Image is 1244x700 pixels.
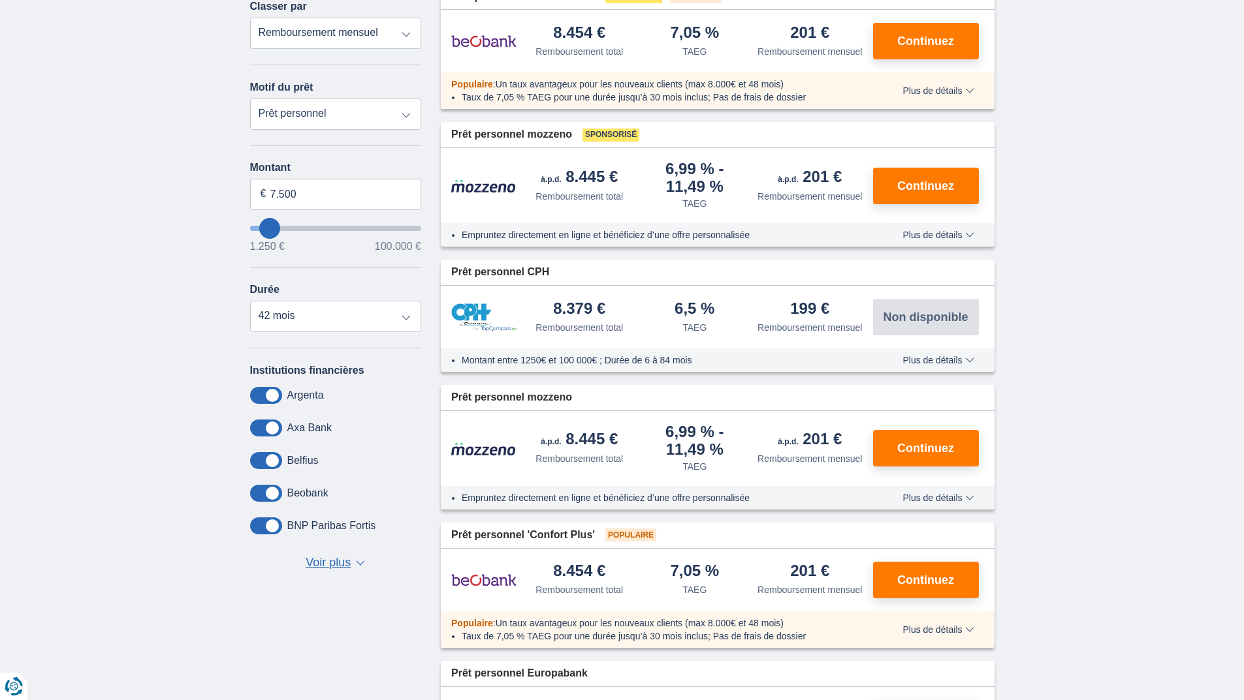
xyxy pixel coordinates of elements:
div: Remboursement mensuel [758,45,862,58]
div: 8.454 € [553,563,605,581]
div: 201 € [778,169,842,187]
button: Continuez [873,168,979,204]
div: 8.454 € [553,25,605,42]
div: 6,99 % [643,161,748,194]
button: Plus de détails [893,355,983,365]
div: : [441,616,875,630]
div: 8.379 € [553,301,605,318]
div: 7,05 % [670,563,719,581]
span: Populaire [451,79,493,89]
label: Durée [250,284,279,296]
img: pret personnel CPH Banque [451,303,517,331]
span: Continuez [897,35,954,47]
span: Voir plus [306,555,351,571]
span: Plus de détails [902,493,974,502]
div: Remboursement mensuel [758,321,862,334]
span: Continuez [897,442,954,454]
button: Plus de détails [893,230,983,240]
button: Plus de détails [893,493,983,503]
span: Continuez [897,180,954,192]
label: Argenta [287,389,324,401]
img: pret personnel Beobank [451,25,517,57]
div: : [441,78,875,91]
label: Motif du prêt [250,82,313,93]
span: Plus de détails [902,356,974,365]
div: 8.445 € [541,169,618,187]
span: Populaire [451,618,493,628]
span: Plus de détails [902,86,974,95]
div: Remboursement total [535,45,623,58]
div: TAEG [682,321,707,334]
img: pret personnel Mozzeno [451,179,517,193]
div: Remboursement total [535,583,623,596]
button: Continuez [873,430,979,466]
span: Sponsorisé [582,129,639,142]
img: pret personnel Mozzeno [451,442,517,456]
span: ▼ [356,560,365,566]
div: 201 € [778,431,842,449]
div: Remboursement mensuel [758,452,862,465]
div: 201 € [790,563,829,581]
li: Taux de 7,05 % TAEG pour une durée jusqu’à 30 mois inclus; Pas de frais de dossier [462,91,865,104]
div: 6,99 % [643,424,748,457]
span: Un taux avantageux pour les nouveaux clients (max 8.000€ et 48 mois) [496,79,784,89]
span: Prêt personnel mozzeno [451,127,572,142]
div: TAEG [682,460,707,473]
label: Classer par [250,1,307,12]
label: Montant [250,162,422,174]
input: wantToBorrow [250,226,422,231]
span: Prêt personnel 'Confort Plus' [451,528,595,543]
span: Continuez [897,574,954,586]
li: Empruntez directement en ligne et bénéficiez d’une offre personnalisée [462,228,865,241]
li: Empruntez directement en ligne et bénéficiez d’une offre personnalisée [462,491,865,504]
span: € [261,187,266,202]
span: 1.250 € [250,241,285,252]
label: Belfius [287,455,319,466]
label: Institutions financières [250,365,364,376]
span: Non disponible [884,311,968,323]
button: Voir plus ▼ [302,554,369,572]
div: TAEG [682,45,707,58]
div: Remboursement total [535,321,623,334]
li: Taux de 7,05 % TAEG pour une durée jusqu’à 30 mois inclus; Pas de frais de dossier [462,630,865,643]
div: Remboursement total [535,452,623,465]
label: Beobank [287,487,328,499]
div: TAEG [682,583,707,596]
span: Prêt personnel Europabank [451,666,588,681]
label: BNP Paribas Fortis [287,520,376,532]
div: 7,05 % [670,25,719,42]
button: Plus de détails [893,624,983,635]
img: pret personnel Beobank [451,564,517,596]
li: Montant entre 1250€ et 100 000€ ; Durée de 6 à 84 mois [462,354,865,367]
span: Plus de détails [902,625,974,634]
button: Plus de détails [893,85,983,96]
button: Non disponible [873,299,979,335]
div: 199 € [790,301,829,318]
span: Populaire [605,528,656,541]
button: Continuez [873,23,979,59]
div: Remboursement total [535,190,623,203]
span: 100.000 € [375,241,421,252]
span: Prêt personnel mozzeno [451,390,572,405]
div: TAEG [682,197,707,210]
div: 201 € [790,25,829,42]
div: 8.445 € [541,431,618,449]
div: Remboursement mensuel [758,190,862,203]
div: Remboursement mensuel [758,583,862,596]
label: Axa Bank [287,422,332,434]
span: Plus de détails [902,230,974,239]
div: 6,5 % [675,301,714,318]
span: Prêt personnel CPH [451,265,549,280]
button: Continuez [873,562,979,598]
span: Un taux avantageux pour les nouveaux clients (max 8.000€ et 48 mois) [496,618,784,628]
